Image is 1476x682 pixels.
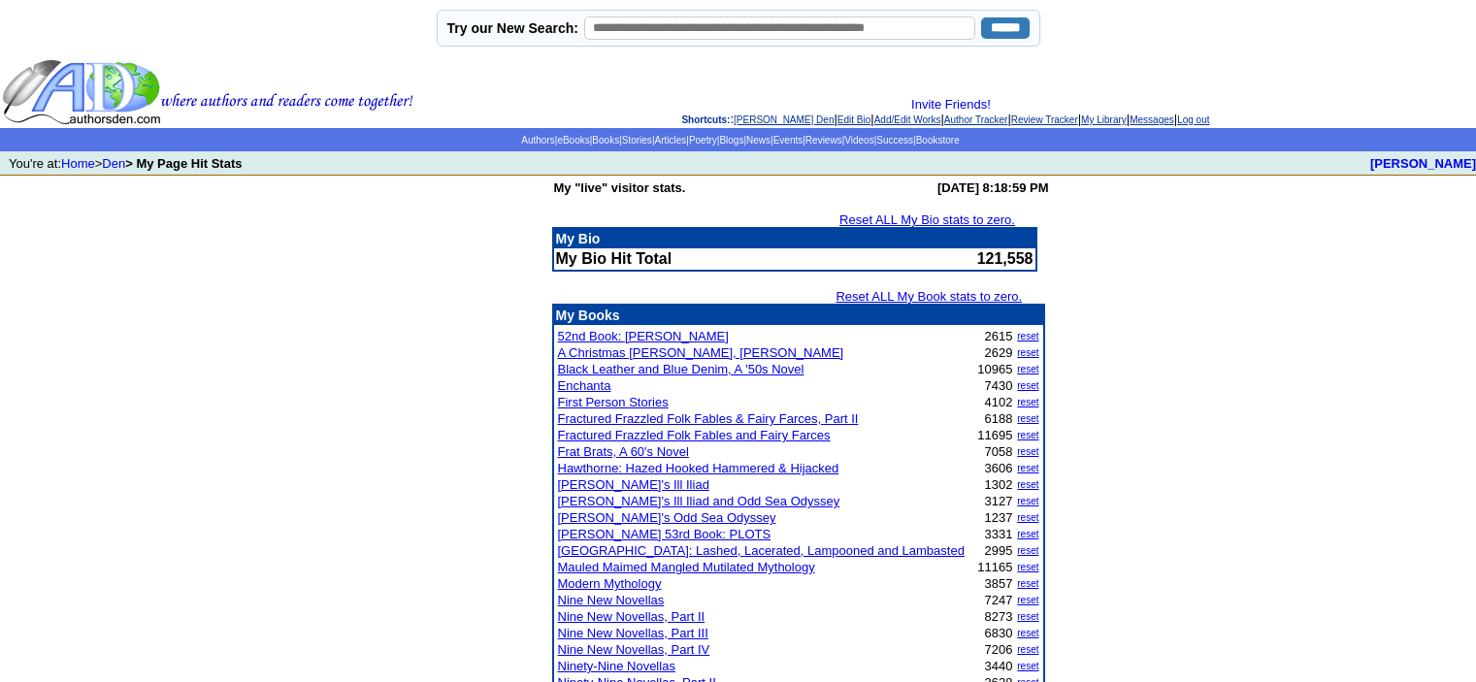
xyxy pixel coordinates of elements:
[1017,380,1038,391] a: reset
[1017,562,1038,572] a: reset
[558,444,689,459] a: Frat Brats, A 60's Novel
[837,114,870,125] a: Edit Bio
[558,329,729,343] a: 52nd Book: [PERSON_NAME]
[985,494,1013,508] font: 3127
[521,135,554,146] a: Authors
[985,576,1013,591] font: 3857
[654,135,686,146] a: Articles
[558,362,804,376] a: Black Leather and Blue Denim, A '50s Novel
[558,609,705,624] a: Nine New Novellas, Part II
[1017,661,1038,671] a: reset
[985,642,1013,657] font: 7206
[1370,156,1476,171] a: [PERSON_NAME]
[1017,413,1038,424] a: reset
[977,362,1012,376] font: 10965
[985,329,1013,343] font: 2615
[985,626,1013,640] font: 6830
[1017,545,1038,556] a: reset
[1017,397,1038,407] a: reset
[558,461,839,475] a: Hawthorne: Hazed Hooked Hammered & Hijacked
[773,135,804,146] a: Events
[985,527,1013,541] font: 3331
[839,212,1015,227] a: Reset ALL My Bio stats to zero.
[557,135,589,146] a: eBooks
[1017,578,1038,589] a: reset
[558,477,709,492] a: [PERSON_NAME]'s Ill Iliad
[556,308,1041,323] p: My Books
[876,135,913,146] a: Success
[1017,430,1038,440] a: reset
[985,593,1013,607] font: 7247
[1017,364,1038,374] a: reset
[1017,331,1038,341] a: reset
[1017,463,1038,473] a: reset
[1177,114,1209,125] a: Log out
[1017,347,1038,358] a: reset
[977,560,1012,574] font: 11165
[985,378,1013,393] font: 7430
[734,114,834,125] a: [PERSON_NAME] Den
[985,543,1013,558] font: 2995
[554,180,686,195] b: My "live" visitor stats.
[558,543,965,558] a: [GEOGRAPHIC_DATA]: Lashed, Lacerated, Lampooned and Lambasted
[1017,496,1038,506] a: reset
[2,58,413,126] img: header_logo2.gif
[1011,114,1078,125] a: Review Tracker
[1017,529,1038,539] a: reset
[447,20,578,36] label: Try our New Search:
[844,135,873,146] a: Videos
[558,560,815,574] a: Mauled Maimed Mangled Mutilated Mythology
[1081,114,1127,125] a: My Library
[689,135,717,146] a: Poetry
[977,428,1012,442] font: 11695
[102,156,125,171] a: Den
[558,593,665,607] a: Nine New Novellas
[558,428,831,442] a: Fractured Frazzled Folk Fables and Fairy Farces
[985,609,1013,624] font: 8273
[1017,644,1038,655] a: reset
[746,135,771,146] a: News
[61,156,95,171] a: Home
[985,659,1013,673] font: 3440
[911,97,991,112] a: Invite Friends!
[874,114,941,125] a: Add/Edit Works
[558,345,844,360] a: A Christmas [PERSON_NAME], [PERSON_NAME]
[592,135,619,146] a: Books
[9,156,242,171] font: You're at: >
[805,135,842,146] a: Reviews
[1017,611,1038,622] a: reset
[985,477,1013,492] font: 1302
[836,289,1022,304] a: Reset ALL My Book stats to zero.
[558,576,662,591] a: Modern Mythology
[556,231,1033,246] p: My Bio
[622,135,652,146] a: Stories
[558,527,771,541] a: [PERSON_NAME] 53rd Book: PLOTS
[937,180,1049,195] b: [DATE] 8:18:59 PM
[558,659,675,673] a: Ninety-Nine Novellas
[125,156,242,171] b: > My Page Hit Stats
[558,378,611,393] a: Enchanta
[556,250,672,267] b: My Bio Hit Total
[681,114,730,125] span: Shortcuts:
[1130,114,1174,125] a: Messages
[558,642,710,657] a: Nine New Novellas, Part IV
[558,395,669,409] a: First Person Stories
[558,510,776,525] a: [PERSON_NAME]'s Odd Sea Odyssey
[985,345,1013,360] font: 2629
[1017,512,1038,523] a: reset
[417,97,1474,126] div: : | | | | | | |
[944,114,1008,125] a: Author Tracker
[985,510,1013,525] font: 1237
[1017,479,1038,490] a: reset
[558,494,840,508] a: [PERSON_NAME]'s Ill Iliad and Odd Sea Odyssey
[985,444,1013,459] font: 7058
[985,411,1013,426] font: 6188
[558,626,708,640] a: Nine New Novellas, Part III
[985,461,1013,475] font: 3606
[1017,628,1038,638] a: reset
[916,135,960,146] a: Bookstore
[1017,446,1038,457] a: reset
[558,411,859,426] a: Fractured Frazzled Folk Fables & Fairy Farces, Part II
[977,250,1033,267] font: 121,558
